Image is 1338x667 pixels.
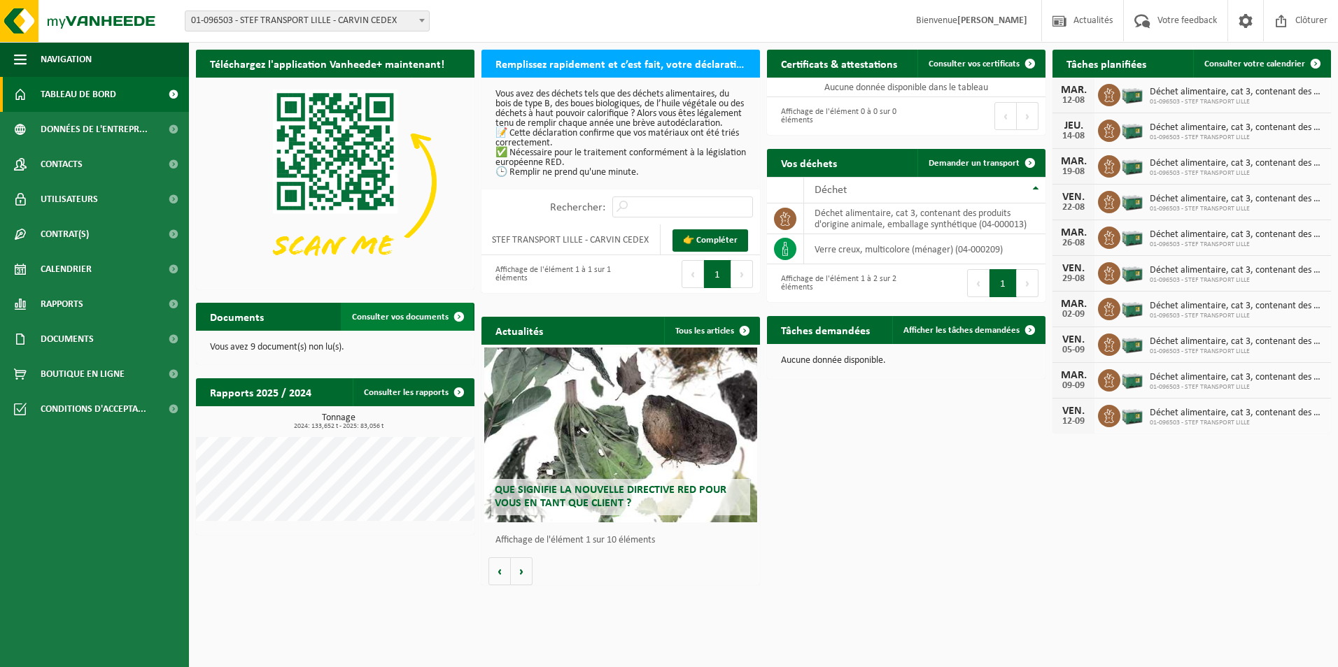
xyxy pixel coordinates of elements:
[196,50,458,77] h2: Téléchargez l'application Vanheede+ maintenant!
[1150,408,1324,419] span: Déchet alimentaire, cat 3, contenant des produits d'origine animale, emballage s...
[804,234,1045,264] td: verre creux, multicolore (ménager) (04-000209)
[41,252,92,287] span: Calendrier
[929,159,1020,168] span: Demander un transport
[1120,82,1144,106] img: PB-LB-0680-HPE-GN-01
[1150,158,1324,169] span: Déchet alimentaire, cat 3, contenant des produits d'origine animale, emballage s...
[1150,312,1324,320] span: 01-096503 - STEF TRANSPORT LILLE
[1059,274,1087,284] div: 29-08
[1059,345,1087,355] div: 05-09
[203,423,474,430] span: 2024: 133,652 t - 2025: 83,056 t
[1150,419,1324,427] span: 01-096503 - STEF TRANSPORT LILLE
[957,15,1027,26] strong: [PERSON_NAME]
[481,317,557,344] h2: Actualités
[550,202,605,213] label: Rechercher:
[185,10,430,31] span: 01-096503 - STEF TRANSPORT LILLE - CARVIN CEDEX
[495,485,726,509] span: Que signifie la nouvelle directive RED pour vous en tant que client ?
[495,536,753,545] p: Affichage de l'élément 1 sur 10 éléments
[1150,98,1324,106] span: 01-096503 - STEF TRANSPORT LILLE
[917,50,1044,78] a: Consulter vos certificats
[917,149,1044,177] a: Demander un transport
[481,50,760,77] h2: Remplissez rapidement et c’est fait, votre déclaration RED pour 2025
[704,260,731,288] button: 1
[484,347,757,522] a: Que signifie la nouvelle directive RED pour vous en tant que client ?
[767,316,884,343] h2: Tâches demandées
[774,101,899,131] div: Affichage de l'élément 0 à 0 sur 0 éléments
[41,147,83,182] span: Contacts
[1120,153,1144,177] img: PB-LB-0680-HPE-GN-01
[1120,367,1144,391] img: PB-LB-0680-HPE-GN-01
[1120,224,1144,248] img: PB-LB-0680-HPE-GN-01
[1059,299,1087,310] div: MAR.
[929,59,1020,69] span: Consulter vos certificats
[185,11,429,31] span: 01-096503 - STEF TRANSPORT LILLE - CARVIN CEDEX
[488,557,511,585] button: Vorige
[767,50,911,77] h2: Certificats & attestations
[1120,117,1144,141] img: PB-LB-0680-HPE-GN-01
[990,269,1017,297] button: 1
[1120,331,1144,355] img: PB-LB-0680-HPE-GN-01
[1150,383,1324,392] span: 01-096503 - STEF TRANSPORT LILLE
[682,260,704,288] button: Previous
[731,260,753,288] button: Next
[495,89,746,178] p: Vous avez des déchets tels que des déchets alimentaires, du bois de type B, des boues biologiques...
[1120,403,1144,426] img: PB-LB-0680-HPE-GN-01
[1059,310,1087,320] div: 02-09
[1120,296,1144,320] img: PB-LB-0680-HPE-GN-01
[1059,203,1087,213] div: 22-08
[1150,241,1324,249] span: 01-096503 - STEF TRANSPORT LILLE
[341,303,473,331] a: Consulter vos documents
[203,413,474,430] h3: Tonnage
[488,259,614,289] div: Affichage de l'élément 1 à 1 sur 1 éléments
[1059,156,1087,167] div: MAR.
[1059,263,1087,274] div: VEN.
[1120,260,1144,284] img: PB-LB-0680-HPE-GN-01
[511,557,533,585] button: Volgende
[1193,50,1330,78] a: Consulter votre calendrier
[41,322,94,357] span: Documents
[1059,417,1087,426] div: 12-09
[1150,205,1324,213] span: 01-096503 - STEF TRANSPORT LILLE
[1059,334,1087,345] div: VEN.
[1059,131,1087,141] div: 14-08
[1059,85,1087,96] div: MAR.
[1150,265,1324,276] span: Déchet alimentaire, cat 3, contenant des produits d'origine animale, emballage s...
[815,185,847,196] span: Déchet
[196,303,278,330] h2: Documents
[41,392,146,426] span: Conditions d'accepta...
[1017,269,1038,297] button: Next
[892,316,1044,344] a: Afficher les tâches demandées
[1059,227,1087,238] div: MAR.
[41,287,83,322] span: Rapports
[1059,238,1087,248] div: 26-08
[41,42,92,77] span: Navigation
[1059,381,1087,391] div: 09-09
[1059,96,1087,106] div: 12-08
[1059,192,1087,203] div: VEN.
[196,378,325,406] h2: Rapports 2025 / 2024
[41,357,125,392] span: Boutique en ligne
[352,313,449,322] span: Consulter vos documents
[1150,347,1324,356] span: 01-096503 - STEF TRANSPORT LILLE
[41,182,98,217] span: Utilisateurs
[1150,301,1324,312] span: Déchet alimentaire, cat 3, contenant des produits d'origine animale, emballage s...
[1059,370,1087,381] div: MAR.
[41,77,116,112] span: Tableau de bord
[903,326,1020,335] span: Afficher les tâches demandées
[1150,276,1324,285] span: 01-096503 - STEF TRANSPORT LILLE
[1059,120,1087,131] div: JEU.
[1150,229,1324,241] span: Déchet alimentaire, cat 3, contenant des produits d'origine animale, emballage s...
[767,149,851,176] h2: Vos déchets
[1150,134,1324,142] span: 01-096503 - STEF TRANSPORT LILLE
[1052,50,1160,77] h2: Tâches planifiées
[767,78,1045,97] td: Aucune donnée disponible dans le tableau
[664,317,759,345] a: Tous les articles
[1150,194,1324,205] span: Déchet alimentaire, cat 3, contenant des produits d'origine animale, emballage s...
[1059,167,1087,177] div: 19-08
[1120,189,1144,213] img: PB-LB-0680-HPE-GN-01
[774,268,899,299] div: Affichage de l'élément 1 à 2 sur 2 éléments
[210,343,460,352] p: Vous avez 9 document(s) non lu(s).
[1150,169,1324,178] span: 01-096503 - STEF TRANSPORT LILLE
[994,102,1017,130] button: Previous
[41,217,89,252] span: Contrat(s)
[353,378,473,406] a: Consulter les rapports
